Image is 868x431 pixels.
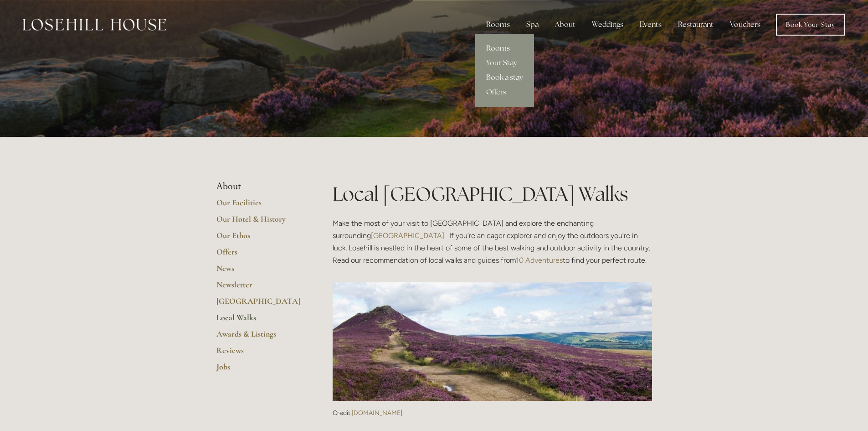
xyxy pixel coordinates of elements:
[216,247,303,263] a: Offers
[776,14,845,36] a: Book Your Stay
[216,312,303,329] a: Local Walks
[585,16,631,34] div: Weddings
[333,217,652,267] p: Make the most of your visit to [GEOGRAPHIC_DATA] and explore the enchanting surrounding . If you’...
[333,409,652,417] p: Credit:
[519,16,546,34] div: Spa
[333,282,652,401] img: Credit: 10adventures.com
[723,16,768,34] a: Vouchers
[475,56,534,70] a: Your Stay
[216,230,303,247] a: Our Ethos
[216,214,303,230] a: Our Hotel & History
[23,19,166,31] img: Losehill House
[216,296,303,312] a: [GEOGRAPHIC_DATA]
[216,197,303,214] a: Our Facilities
[548,16,583,34] div: About
[216,362,303,378] a: Jobs
[516,256,563,265] a: 10 Adventures
[475,41,534,56] a: Rooms
[216,181,303,192] li: About
[632,16,669,34] div: Events
[352,409,402,417] a: [DOMAIN_NAME]
[671,16,721,34] div: Restaurant
[216,329,303,345] a: Awards & Listings
[216,280,303,296] a: Newsletter
[479,16,517,34] div: Rooms
[371,231,444,240] a: [GEOGRAPHIC_DATA]
[333,181,652,208] h1: Local [GEOGRAPHIC_DATA] Walks
[216,345,303,362] a: Reviews
[475,85,534,99] a: Offers
[216,263,303,280] a: News
[475,70,534,85] a: Book a stay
